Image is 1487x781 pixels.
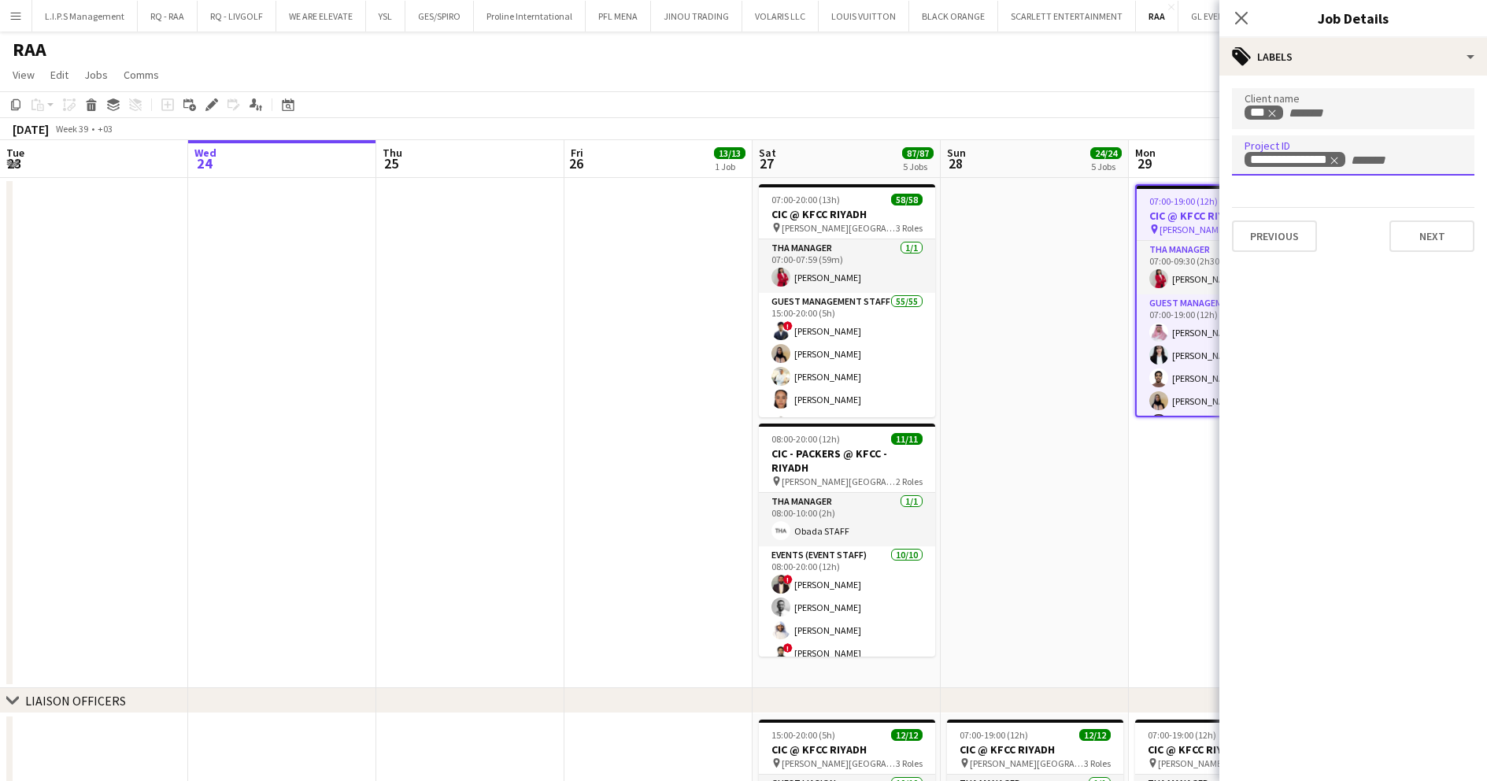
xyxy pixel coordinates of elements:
[50,68,68,82] span: Edit
[1091,161,1121,172] div: 5 Jobs
[1136,1,1178,31] button: RAA
[32,1,138,31] button: L.I.P.S Management
[998,1,1136,31] button: SCARLETT ENTERTAINMENT
[1079,729,1111,741] span: 12/12
[1349,154,1416,168] input: + Label
[1158,757,1272,769] span: [PERSON_NAME][GEOGRAPHIC_DATA]
[4,154,24,172] span: 23
[1135,742,1311,757] h3: CIC @ KFCC RIYADH
[759,184,935,417] app-job-card: 07:00-20:00 (13h)58/58CIC @ KFCC RIYADH [PERSON_NAME][GEOGRAPHIC_DATA]3 RolesTHA Manager1/107:00-...
[383,146,402,160] span: Thu
[947,146,966,160] span: Sun
[759,239,935,293] app-card-role: THA Manager1/107:00-07:59 (59m)[PERSON_NAME]
[756,154,776,172] span: 27
[1232,220,1317,252] button: Previous
[714,147,745,159] span: 13/13
[759,742,935,757] h3: CIC @ KFCC RIYADH
[783,575,793,584] span: !
[98,123,113,135] div: +03
[896,476,923,487] span: 2 Roles
[117,65,165,85] a: Comms
[366,1,405,31] button: YSL
[782,757,896,769] span: [PERSON_NAME][GEOGRAPHIC_DATA]
[13,68,35,82] span: View
[1250,154,1340,166] div: RB-ES-KSA-009212
[1389,220,1474,252] button: Next
[6,65,41,85] a: View
[759,493,935,546] app-card-role: THA Manager1/108:00-10:00 (2h)Obada STAFF
[138,1,198,31] button: RQ - RAA
[771,194,840,205] span: 07:00-20:00 (13h)
[44,65,75,85] a: Edit
[474,1,586,31] button: Proline Interntational
[782,476,896,487] span: [PERSON_NAME][GEOGRAPHIC_DATA] - [GEOGRAPHIC_DATA]
[715,161,745,172] div: 1 Job
[783,643,793,653] span: !
[759,207,935,221] h3: CIC @ KFCC RIYADH
[1219,38,1487,76] div: Labels
[783,321,793,331] span: !
[759,424,935,657] app-job-card: 08:00-20:00 (12h)11/11CIC - PACKERS @ KFCC - RIYADH [PERSON_NAME][GEOGRAPHIC_DATA] - [GEOGRAPHIC_...
[1178,1,1248,31] button: GL EVENTS
[1160,224,1271,235] span: [PERSON_NAME][GEOGRAPHIC_DATA]
[194,146,216,160] span: Wed
[1265,106,1278,119] delete-icon: Remove tag
[891,433,923,445] span: 11/11
[192,154,216,172] span: 24
[1287,106,1354,120] input: + Label
[568,154,583,172] span: 26
[1090,147,1122,159] span: 24/24
[891,729,923,741] span: 12/12
[1148,729,1216,741] span: 07:00-19:00 (12h)
[6,146,24,160] span: Tue
[651,1,742,31] button: JINOU TRADING
[571,146,583,160] span: Fri
[1135,184,1311,417] app-job-card: 07:00-19:00 (12h)58/58CIC @ KFCC RIYADH [PERSON_NAME][GEOGRAPHIC_DATA]3 RolesTHA Manager1/107:00-...
[586,1,651,31] button: PFL MENA
[13,38,46,61] h1: RAA
[1327,154,1340,166] delete-icon: Remove tag
[909,1,998,31] button: BLACK ORANGE
[13,121,49,137] div: [DATE]
[759,446,935,475] h3: CIC - PACKERS @ KFCC - RIYADH
[276,1,366,31] button: WE ARE ELEVATE
[945,154,966,172] span: 28
[819,1,909,31] button: LOUIS VUITTON
[896,757,923,769] span: 3 Roles
[771,729,835,741] span: 15:00-20:00 (5h)
[1135,146,1156,160] span: Mon
[52,123,91,135] span: Week 39
[1219,8,1487,28] h3: Job Details
[198,1,276,31] button: RQ - LIVGOLF
[405,1,474,31] button: GES/SPIRO
[891,194,923,205] span: 58/58
[947,742,1123,757] h3: CIC @ KFCC RIYADH
[1084,757,1111,769] span: 3 Roles
[1137,209,1310,223] h3: CIC @ KFCC RIYADH
[970,757,1084,769] span: [PERSON_NAME][GEOGRAPHIC_DATA]
[742,1,819,31] button: VOLARIS LLC
[78,65,114,85] a: Jobs
[1137,241,1310,294] app-card-role: THA Manager1/107:00-09:30 (2h30m)[PERSON_NAME]
[84,68,108,82] span: Jobs
[124,68,159,82] span: Comms
[771,433,840,445] span: 08:00-20:00 (12h)
[896,222,923,234] span: 3 Roles
[25,693,126,709] div: LIAISON OFFICERS
[1250,106,1278,119] div: RAA
[1133,154,1156,172] span: 29
[903,161,933,172] div: 5 Jobs
[902,147,934,159] span: 87/87
[759,146,776,160] span: Sat
[380,154,402,172] span: 25
[960,729,1028,741] span: 07:00-19:00 (12h)
[782,222,896,234] span: [PERSON_NAME][GEOGRAPHIC_DATA]
[1149,195,1218,207] span: 07:00-19:00 (12h)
